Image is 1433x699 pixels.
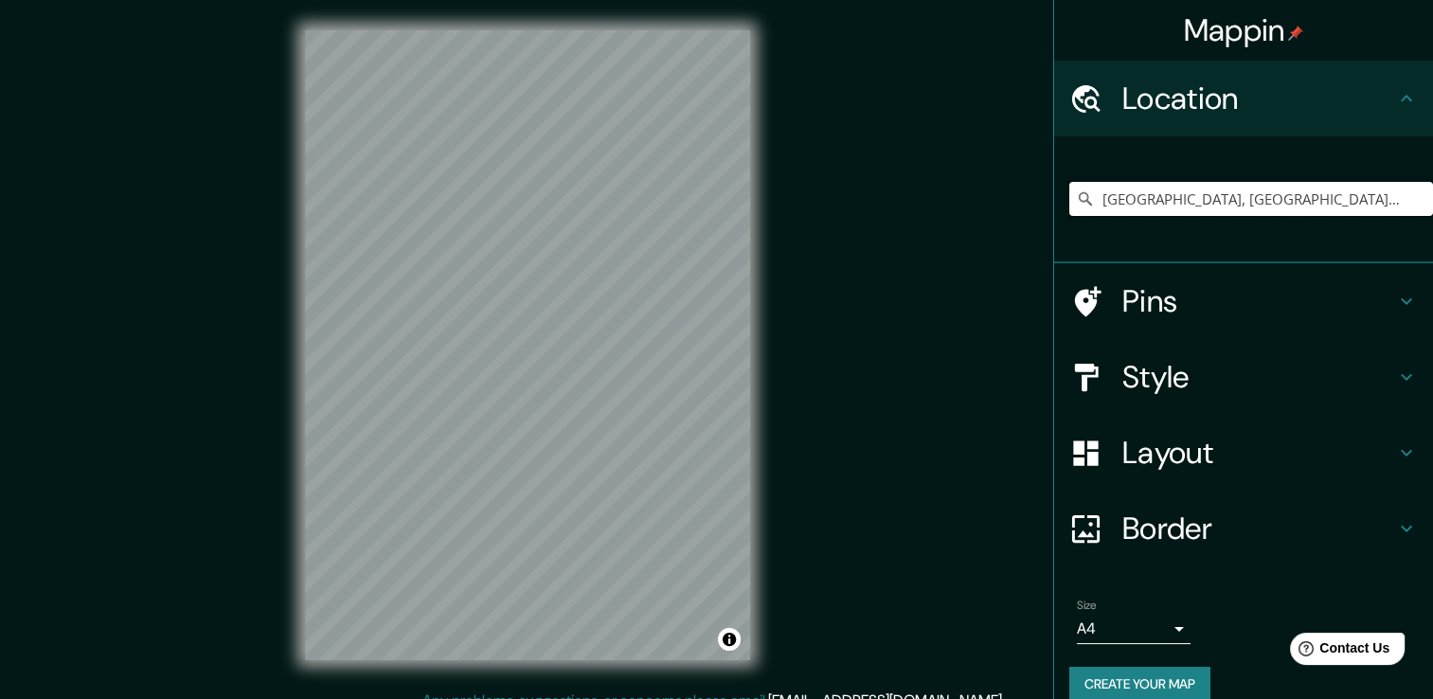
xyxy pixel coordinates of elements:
[1069,182,1433,216] input: Pick your city or area
[305,30,750,660] canvas: Map
[1184,11,1304,49] h4: Mappin
[718,628,741,651] button: Toggle attribution
[1054,491,1433,566] div: Border
[1054,61,1433,136] div: Location
[1122,358,1395,396] h4: Style
[1122,434,1395,472] h4: Layout
[1264,625,1412,678] iframe: Help widget launcher
[1122,282,1395,320] h4: Pins
[1288,26,1303,41] img: pin-icon.png
[1077,614,1191,644] div: A4
[1122,80,1395,117] h4: Location
[1122,510,1395,547] h4: Border
[1054,415,1433,491] div: Layout
[1077,598,1097,614] label: Size
[1054,339,1433,415] div: Style
[1054,263,1433,339] div: Pins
